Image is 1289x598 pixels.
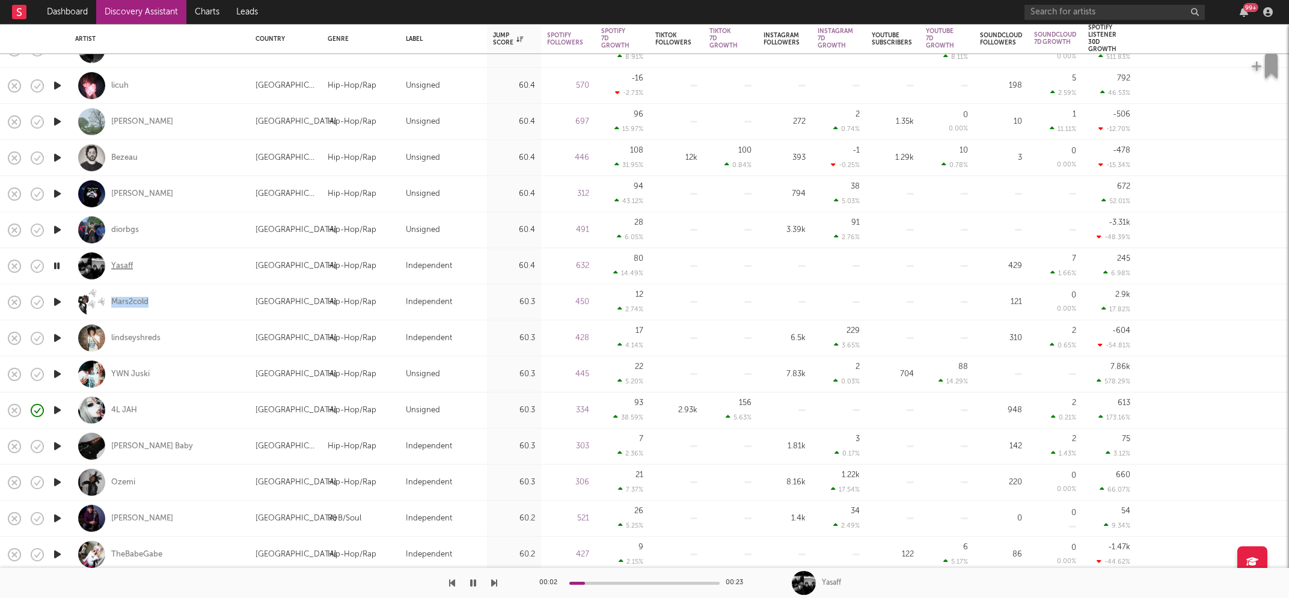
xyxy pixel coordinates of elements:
[634,219,643,227] div: 28
[738,147,752,154] div: 100
[639,435,643,443] div: 7
[853,147,860,154] div: -1
[630,147,643,154] div: 108
[111,477,135,487] a: Ozemi
[328,42,376,56] div: Hip-Hop/Rap
[818,28,853,49] div: Instagram 7D Growth
[1101,305,1130,313] div: 17.82 %
[328,114,376,129] div: Hip-Hop/Rap
[111,152,138,163] a: Bezeau
[634,507,643,515] div: 26
[634,183,643,191] div: 94
[406,439,452,453] div: Independent
[1122,435,1130,443] div: 75
[111,44,173,55] div: [PERSON_NAME]
[1110,363,1130,371] div: 7.86k
[406,114,440,129] div: Unsigned
[547,331,589,345] div: 428
[493,186,535,201] div: 60.4
[406,35,475,43] div: Label
[493,78,535,93] div: 60.4
[547,32,583,46] div: Spotify Followers
[493,222,535,237] div: 60.4
[856,363,860,371] div: 2
[406,42,440,56] div: Unsigned
[926,28,954,49] div: YouTube 7D Growth
[739,399,752,407] div: 156
[764,439,806,453] div: 1.81k
[949,126,968,132] div: 0.00 %
[764,511,806,525] div: 1.4k
[256,439,316,453] div: [GEOGRAPHIC_DATA]
[75,35,237,43] div: Artist
[493,150,535,165] div: 60.4
[980,150,1022,165] div: 3
[831,486,860,493] div: 17.54 %
[724,161,752,169] div: 0.84 %
[617,377,643,385] div: 5.20 %
[1098,161,1130,169] div: -15.34 %
[1103,269,1130,277] div: 6.98 %
[613,413,643,421] div: 38.59 %
[493,547,535,561] div: 60.2
[833,522,860,529] div: 2.49 %
[406,150,440,165] div: Unsigned
[941,161,968,169] div: 0.78 %
[328,35,388,43] div: Genre
[872,150,914,165] div: 1.29k
[1050,89,1076,97] div: 2.59 %
[764,114,806,129] div: 272
[1072,399,1076,407] div: 2
[406,186,440,201] div: Unsigned
[111,116,173,127] div: [PERSON_NAME]
[111,513,173,523] div: [PERSON_NAME]
[833,125,860,133] div: 0.74 %
[943,558,968,566] div: 5.17 %
[1100,486,1130,493] div: 66.07 %
[1117,75,1130,82] div: 792
[547,511,589,525] div: 521
[617,305,643,313] div: 2.74 %
[256,222,337,237] div: [GEOGRAPHIC_DATA]
[980,403,1022,417] div: 948
[1243,3,1258,12] div: 99 +
[111,224,139,235] div: diorbgs
[655,32,691,46] div: Tiktok Followers
[613,269,643,277] div: 14.49 %
[960,147,968,154] div: 10
[1072,75,1076,82] div: 5
[617,233,643,241] div: 6.05 %
[1106,450,1130,457] div: 3.12 %
[547,150,589,165] div: 446
[980,475,1022,489] div: 220
[1088,24,1116,53] div: Spotify Listener 30D Growth
[634,255,643,263] div: 80
[980,114,1022,129] div: 10
[493,475,535,489] div: 60.3
[406,331,452,345] div: Independent
[1072,435,1076,443] div: 2
[764,150,806,165] div: 393
[1050,341,1076,349] div: 0.65 %
[635,327,643,335] div: 17
[328,258,376,273] div: Hip-Hop/Rap
[111,368,150,379] a: YWN Juski
[1051,413,1076,421] div: 0.21 %
[406,222,440,237] div: Unsigned
[834,341,860,349] div: 3.65 %
[822,578,841,588] div: Yasaff
[1109,219,1130,227] div: -3.31k
[406,511,452,525] div: Independent
[328,78,376,93] div: Hip-Hop/Rap
[328,367,376,381] div: Hip-Hop/Rap
[256,258,337,273] div: [GEOGRAPHIC_DATA]
[617,341,643,349] div: 4.14 %
[1098,341,1130,349] div: -54.81 %
[1071,544,1076,552] div: 0
[834,197,860,205] div: 5.03 %
[617,53,643,61] div: 8.91 %
[872,547,914,561] div: 122
[980,294,1022,309] div: 121
[615,89,643,97] div: -2.73 %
